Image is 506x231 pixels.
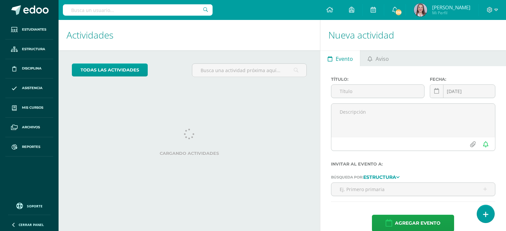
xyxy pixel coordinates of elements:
span: Mis cursos [22,105,43,110]
input: Ej. Primero primaria [331,183,495,196]
a: Estructura [363,174,400,179]
input: Título [331,85,424,98]
input: Busca una actividad próxima aquí... [192,64,306,77]
span: Evento [336,51,353,67]
span: [PERSON_NAME] [432,4,470,11]
span: Reportes [22,144,40,150]
span: Mi Perfil [432,10,470,16]
a: Soporte [8,201,51,210]
strong: Estructura [363,174,396,180]
label: Fecha: [430,77,495,82]
span: 518 [395,9,402,16]
a: Aviso [360,50,396,66]
label: Cargando actividades [72,151,307,156]
input: Busca un usuario... [63,4,213,16]
span: Aviso [376,51,389,67]
label: Invitar al evento a: [331,162,495,167]
a: Asistencia [5,78,53,98]
span: Soporte [27,204,43,208]
a: Evento [320,50,360,66]
span: Archivos [22,125,40,130]
img: f9711090296037b085c033ea50106f78.png [414,3,427,17]
label: Título: [331,77,425,82]
span: Asistencia [22,85,43,91]
span: Búsqueda por: [331,175,363,179]
a: todas las Actividades [72,63,148,76]
span: Estructura [22,47,45,52]
span: Estudiantes [22,27,46,32]
h1: Nueva actividad [328,20,498,50]
a: Estructura [5,40,53,59]
h1: Actividades [67,20,312,50]
a: Reportes [5,137,53,157]
input: Fecha de entrega [430,85,495,98]
a: Mis cursos [5,98,53,118]
span: Disciplina [22,66,42,71]
a: Estudiantes [5,20,53,40]
span: Cerrar panel [19,222,44,227]
a: Disciplina [5,59,53,79]
a: Archivos [5,118,53,137]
